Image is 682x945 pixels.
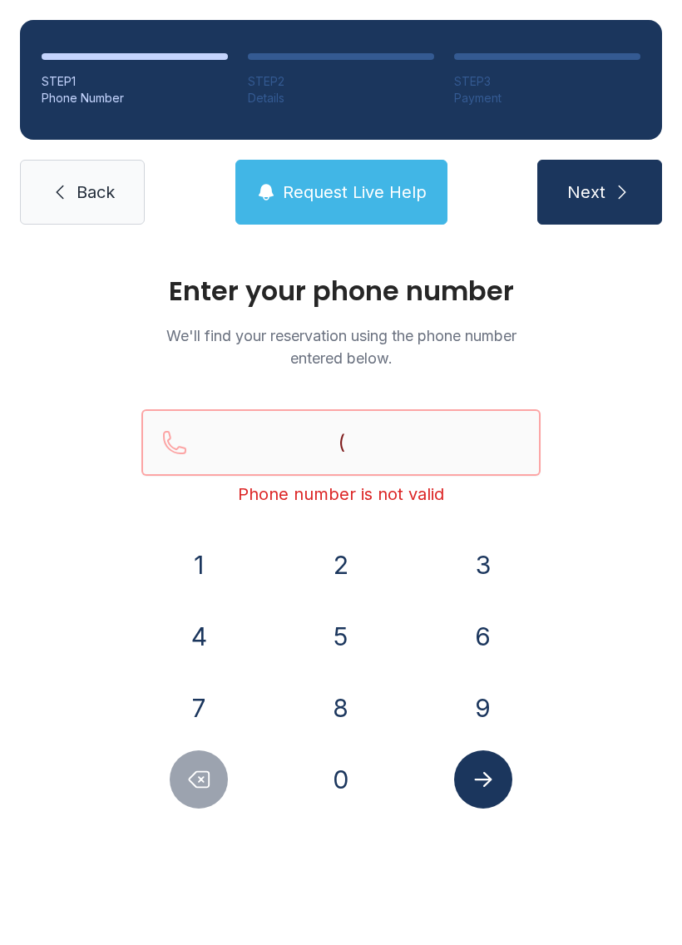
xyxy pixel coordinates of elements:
button: 1 [170,536,228,594]
span: Next [567,181,605,204]
button: Submit lookup form [454,750,512,809]
button: 5 [312,607,370,665]
p: We'll find your reservation using the phone number entered below. [141,324,541,369]
span: Back [77,181,115,204]
div: Payment [454,90,640,106]
button: Delete number [170,750,228,809]
h1: Enter your phone number [141,278,541,304]
div: Phone number is not valid [141,482,541,506]
button: 6 [454,607,512,665]
div: STEP 2 [248,73,434,90]
button: 3 [454,536,512,594]
button: 4 [170,607,228,665]
div: STEP 1 [42,73,228,90]
button: 9 [454,679,512,737]
button: 2 [312,536,370,594]
button: 7 [170,679,228,737]
div: Details [248,90,434,106]
span: Request Live Help [283,181,427,204]
button: 0 [312,750,370,809]
div: Phone Number [42,90,228,106]
button: 8 [312,679,370,737]
div: STEP 3 [454,73,640,90]
input: Reservation phone number [141,409,541,476]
